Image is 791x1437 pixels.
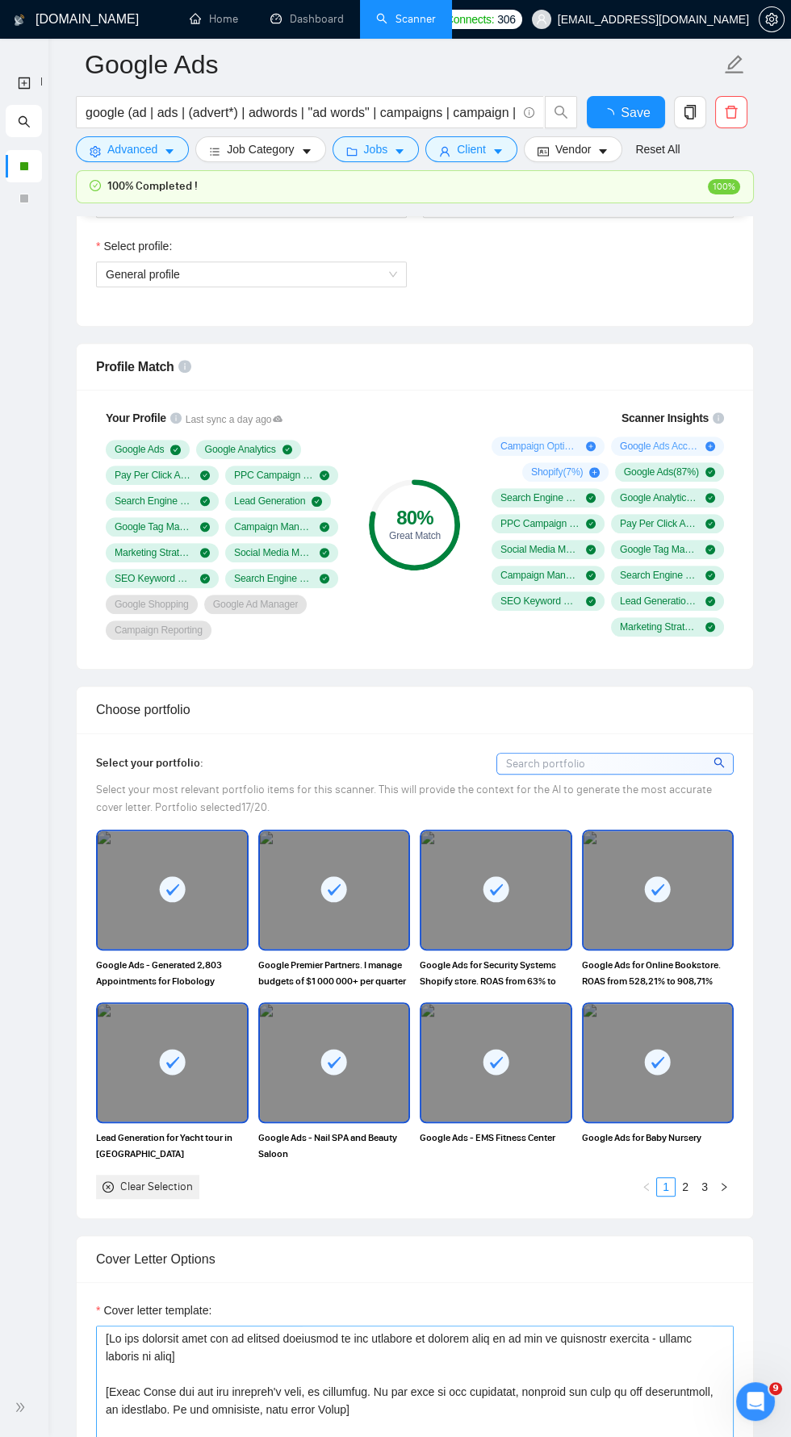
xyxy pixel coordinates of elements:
[320,470,329,480] span: check-circle
[106,262,397,286] span: General profile
[705,570,715,580] span: check-circle
[759,6,785,32] button: setting
[500,440,580,453] span: Campaign Optimization ( 9 %)
[115,572,194,585] span: SEO Keyword Research
[96,1301,211,1319] label: Cover letter template:
[715,96,747,128] button: delete
[439,145,450,157] span: user
[333,136,420,162] button: folderJobscaret-down
[76,136,189,162] button: settingAdvancedcaret-down
[621,102,650,123] span: Save
[695,1177,714,1197] li: 3
[115,495,194,508] span: Search Engine Marketing
[620,620,699,633] span: Marketing Strategy ( 9 %)
[624,466,699,478] span: Google Ads ( 87 %)
[760,13,784,26] span: setting
[301,145,312,157] span: caret-down
[586,570,596,580] span: check-circle
[270,12,344,26] a: dashboardDashboard
[6,105,42,215] li: My Scanners
[457,140,486,158] span: Client
[582,1130,734,1162] span: Google Ads for Baby Nursery
[620,491,699,504] span: Google Analytics ( 55 %)
[107,140,157,158] span: Advanced
[705,622,715,632] span: check-circle
[657,1178,675,1196] a: 1
[200,574,210,583] span: check-circle
[107,178,198,195] span: 100% Completed !
[346,145,358,157] span: folder
[531,466,584,478] span: Shopify ( 7 %)
[227,140,294,158] span: Job Category
[500,569,580,582] span: Campaign Management ( 14 %)
[96,687,734,733] div: Choose portfolio
[705,493,715,503] span: check-circle
[186,412,282,428] span: Last sync a day ago
[425,136,517,162] button: userClientcaret-down
[369,531,460,541] div: Great Match
[106,411,166,424] span: Your Profile
[637,1177,656,1197] li: Previous Page
[320,574,329,583] span: check-circle
[675,105,705,119] span: copy
[656,1177,676,1197] li: 1
[420,957,572,989] span: Google Ads for Security Systems Shopify store. ROAS from 63% to 620%
[582,957,734,989] span: Google Ads for Online Bookstore. ROAS from 528,21% to 908,71%
[637,1177,656,1197] button: left
[96,1130,249,1162] span: Lead Generation for Yacht tour in [GEOGRAPHIC_DATA]
[86,102,517,123] input: Search Freelance Jobs...
[589,467,599,477] span: plus-circle
[586,493,596,503] span: check-circle
[714,1177,734,1197] li: Next Page
[524,107,534,118] span: info-circle
[586,441,596,451] span: plus-circle
[724,54,745,75] span: edit
[18,105,31,137] span: search
[674,96,706,128] button: copy
[369,508,460,528] div: 80 %
[200,470,210,480] span: check-circle
[234,572,313,585] span: Search Engine Optimization
[170,445,180,454] span: check-circle
[676,1178,694,1196] a: 2
[96,783,712,814] span: Select your most relevant portfolio items for this scanner. This will provide the context for the...
[716,105,747,119] span: delete
[705,441,715,451] span: plus-circle
[497,10,515,28] span: 306
[586,545,596,554] span: check-circle
[234,495,305,508] span: Lead Generation
[170,412,182,424] span: info-circle
[115,443,164,456] span: Google Ads
[164,145,175,157] span: caret-down
[620,595,699,608] span: Lead Generation ( 11 %)
[14,7,25,33] img: logo
[120,1178,193,1196] div: Clear Selection
[546,105,576,119] span: search
[597,145,609,157] span: caret-down
[320,548,329,558] span: check-circle
[90,180,101,191] span: check-circle
[642,1182,651,1192] span: left
[115,598,189,611] span: Google Shopping
[282,445,292,454] span: check-circle
[15,1399,31,1415] span: double-right
[6,66,42,98] li: New Scanner
[234,546,313,559] span: Social Media Marketing
[538,145,549,157] span: idcard
[705,467,715,477] span: check-circle
[320,522,329,532] span: check-circle
[696,1178,714,1196] a: 3
[769,1382,782,1395] span: 9
[96,1236,734,1282] div: Cover Letter Options
[620,517,699,530] span: Pay Per Click Advertising ( 47 %)
[420,1130,572,1162] span: Google Ads - EMS Fitness Center
[736,1382,775,1421] iframe: Intercom live chat
[620,569,699,582] span: Search Engine Optimization ( 11 %)
[586,596,596,606] span: check-circle
[394,145,405,157] span: caret-down
[115,469,194,482] span: Pay Per Click Advertising
[446,10,494,28] span: Connects:
[200,522,210,532] span: check-circle
[200,548,210,558] span: check-circle
[115,520,194,533] span: Google Tag Manager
